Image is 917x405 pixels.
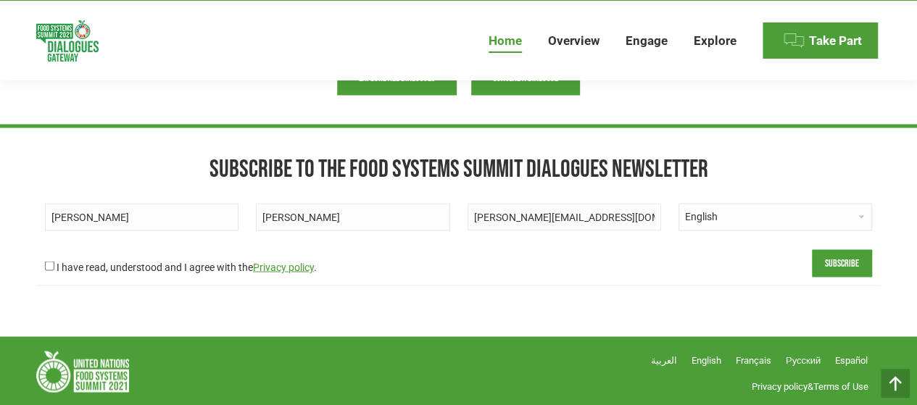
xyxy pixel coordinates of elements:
input: I have read, understood and I agree with thePrivacy policy. [45,261,54,270]
span: Русский [786,354,821,365]
a: Español [828,351,875,368]
span: العربية [651,354,677,365]
a: Privacy policy [253,261,314,272]
img: Menu icon [783,30,805,51]
span: Español [835,354,868,365]
span: Home [489,33,522,49]
input: First name [45,203,238,230]
div: & [638,374,881,398]
a: English [684,351,729,368]
h2: Subscribe to the Food Systems Summit Dialogues Newsletter [36,153,881,185]
a: Terms of Use [813,380,868,391]
a: Русский [779,351,828,368]
input: Subscribe [812,249,872,277]
img: Food Systems Summit Dialogues [36,351,129,392]
input: E-mail [468,203,661,230]
span: Take Part [809,33,862,49]
img: Food Systems Summit Dialogues [36,20,99,62]
span: Français [736,354,771,365]
a: Français [729,351,779,368]
span: Overview [548,33,599,49]
span: I have read, understood and I agree with the . [57,261,317,272]
span: Engage [626,33,668,49]
span: Explore [694,33,736,49]
a: Privacy policy [752,380,808,391]
input: Last name [256,203,449,230]
span: English [692,354,721,365]
a: العربية [644,351,684,368]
